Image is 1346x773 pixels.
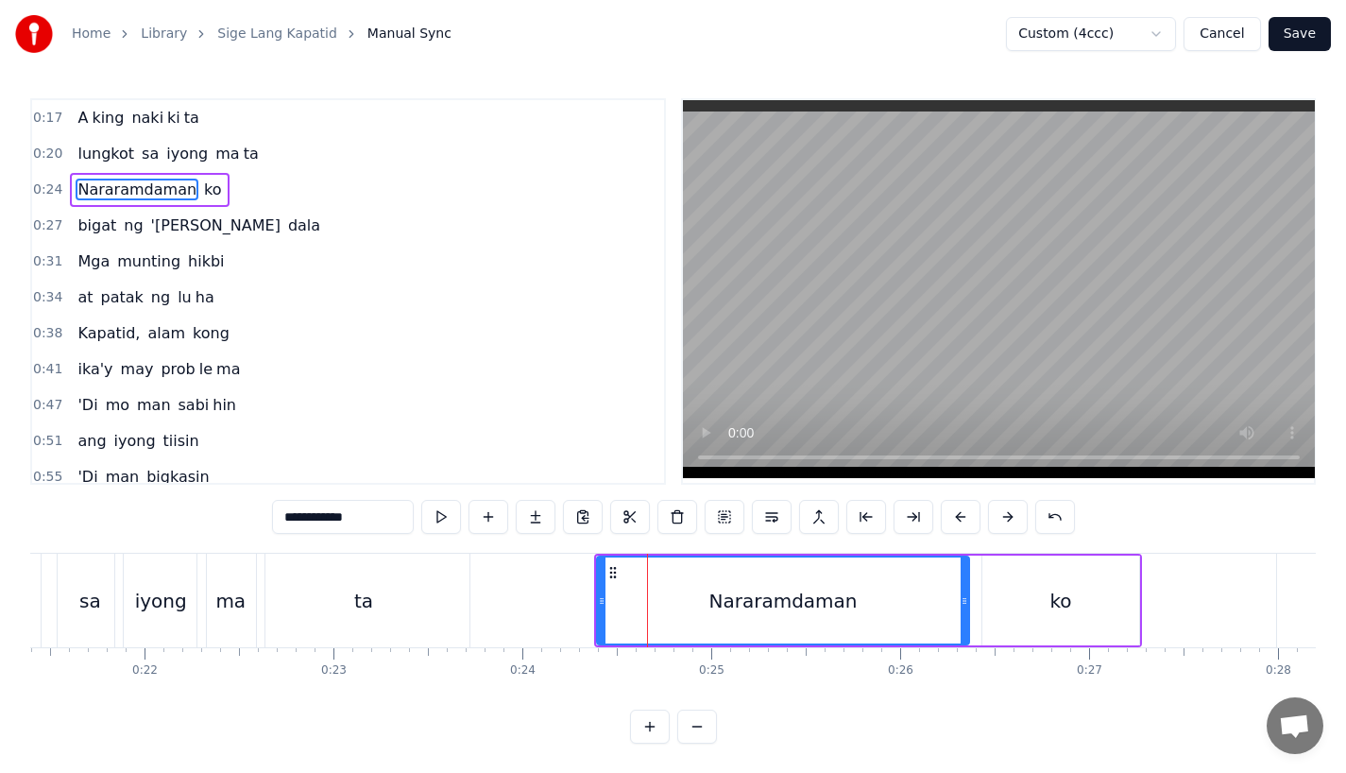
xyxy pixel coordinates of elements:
div: 0:28 [1266,663,1291,679]
span: Manual Sync [367,25,452,43]
div: iyong [135,587,187,615]
span: ika'y [76,358,114,380]
span: ki [165,107,182,129]
div: ta [354,587,373,615]
span: 0:51 [33,432,62,451]
span: 0:55 [33,468,62,487]
span: dala [286,215,322,236]
span: ang [76,430,108,452]
span: kong [191,322,231,344]
span: A [76,107,90,129]
span: Mga [76,250,111,272]
span: mo [104,394,131,416]
div: 0:25 [699,663,724,679]
span: Nararamdaman [76,179,198,200]
button: Cancel [1184,17,1260,51]
span: munting [115,250,182,272]
div: 0:26 [888,663,913,679]
span: naki [129,107,165,129]
span: ng [149,286,172,308]
span: 0:38 [33,324,62,343]
span: 0:47 [33,396,62,415]
div: 0:27 [1077,663,1102,679]
a: Home [72,25,111,43]
span: 'Di [76,466,99,488]
span: ng [122,215,145,236]
span: sa [140,143,161,164]
div: Nararamdaman [708,587,857,615]
span: ko [202,179,223,200]
button: Save [1269,17,1331,51]
span: patak [99,286,145,308]
span: prob [159,358,196,380]
div: 0:24 [510,663,536,679]
div: ko [1049,587,1071,615]
span: hikbi [186,250,226,272]
span: Kapatid, [76,322,142,344]
span: bigat [76,215,118,236]
span: tiisin [162,430,201,452]
span: 0:24 [33,180,62,199]
span: 0:34 [33,288,62,307]
span: man [135,394,173,416]
span: hin [211,394,238,416]
span: ma [213,143,241,164]
span: ma [214,358,242,380]
img: youka [15,15,53,53]
span: at [76,286,94,308]
a: Library [141,25,187,43]
span: king [90,107,126,129]
span: 0:20 [33,145,62,163]
div: 0:22 [132,663,158,679]
div: sa [79,587,101,615]
span: lu [176,286,194,308]
span: '[PERSON_NAME] [149,215,282,236]
a: Sige Lang Kapatid [217,25,337,43]
div: Open chat [1267,697,1323,754]
span: ta [242,143,261,164]
span: le [197,358,214,380]
span: 'Di [76,394,99,416]
span: ha [194,286,216,308]
span: iyong [112,430,158,452]
span: bigkasin [145,466,211,488]
div: 0:23 [321,663,347,679]
span: lungkot [76,143,136,164]
span: alam [145,322,187,344]
span: 0:41 [33,360,62,379]
nav: breadcrumb [72,25,452,43]
span: man [104,466,142,488]
span: 0:27 [33,216,62,235]
span: iyong [164,143,210,164]
span: 0:31 [33,252,62,271]
span: 0:17 [33,109,62,128]
div: ma [215,587,246,615]
span: sabi [177,394,212,416]
span: ta [182,107,201,129]
span: may [119,358,156,380]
